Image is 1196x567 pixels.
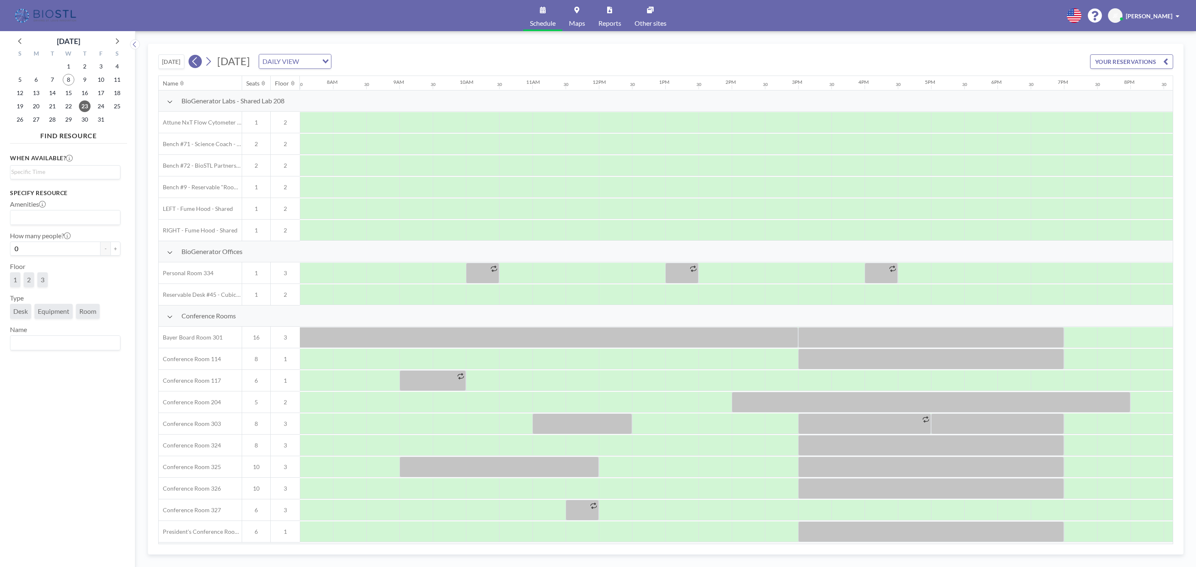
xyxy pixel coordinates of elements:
div: 12PM [593,79,606,85]
span: Thursday, October 16, 2025 [79,87,91,99]
span: Saturday, October 25, 2025 [111,100,123,112]
button: + [110,242,120,256]
span: Sunday, October 5, 2025 [14,74,26,86]
span: 3 [41,276,44,283]
div: 30 [962,82,967,87]
span: BioGenerator Labs - Shared Lab 208 [181,97,284,105]
span: Conference Room 114 [159,355,221,363]
div: T [76,49,93,60]
span: 10 [242,485,270,492]
div: M [28,49,44,60]
span: 3 [271,269,300,277]
div: 1PM [659,79,669,85]
div: Seats [246,80,260,87]
span: Conference Rooms [181,312,236,320]
span: 2 [27,276,31,283]
span: Monday, October 6, 2025 [30,74,42,86]
div: 8AM [327,79,338,85]
div: 30 [696,82,701,87]
div: T [44,49,61,60]
span: Thursday, October 30, 2025 [79,114,91,125]
span: 3 [271,442,300,449]
span: 3 [271,506,300,514]
button: - [100,242,110,256]
span: Conference Room 204 [159,398,221,406]
h3: Specify resource [10,189,120,197]
div: S [109,49,125,60]
div: W [61,49,77,60]
span: Wednesday, October 1, 2025 [63,61,74,72]
input: Search for option [301,56,317,67]
label: Name [10,325,27,334]
span: 2 [271,398,300,406]
span: Thursday, October 23, 2025 [79,100,91,112]
span: Conference Room 325 [159,463,221,471]
input: Search for option [11,212,115,223]
span: 2 [271,205,300,213]
span: Tuesday, October 21, 2025 [47,100,58,112]
div: Floor [275,80,289,87]
span: Friday, October 10, 2025 [95,74,107,86]
button: [DATE] [158,54,184,69]
span: Friday, October 17, 2025 [95,87,107,99]
label: Type [10,294,24,302]
span: 1 [242,227,270,234]
div: Search for option [10,210,120,225]
span: 2 [271,183,300,191]
div: 30 [1162,82,1167,87]
span: Sunday, October 19, 2025 [14,100,26,112]
span: Thursday, October 9, 2025 [79,74,91,86]
span: 3 [271,485,300,492]
span: Saturday, October 18, 2025 [111,87,123,99]
span: Schedule [530,20,556,27]
span: Saturday, October 11, 2025 [111,74,123,86]
span: Desk [13,307,28,315]
span: Monday, October 20, 2025 [30,100,42,112]
span: Wednesday, October 8, 2025 [63,74,74,86]
span: Friday, October 3, 2025 [95,61,107,72]
span: Wednesday, October 22, 2025 [63,100,74,112]
span: JF [1113,12,1118,20]
label: Floor [10,262,25,271]
span: 1 [242,291,270,298]
span: Monday, October 27, 2025 [30,114,42,125]
span: 6 [242,506,270,514]
span: Personal Room 334 [159,269,213,277]
span: Monday, October 13, 2025 [30,87,42,99]
span: Wednesday, October 29, 2025 [63,114,74,125]
div: 8PM [1124,79,1135,85]
span: 3 [271,420,300,428]
div: 30 [763,82,768,87]
input: Search for option [11,337,115,348]
span: Bayer Board Room 301 [159,334,223,341]
div: 2PM [725,79,736,85]
div: Search for option [10,336,120,350]
div: Search for option [259,54,331,68]
span: 1 [242,119,270,126]
span: Friday, October 31, 2025 [95,114,107,125]
span: Conference Room 324 [159,442,221,449]
span: 6 [242,528,270,535]
span: Sunday, October 26, 2025 [14,114,26,125]
button: YOUR RESERVATIONS [1090,54,1173,69]
span: 2 [271,119,300,126]
div: 3PM [792,79,802,85]
div: 30 [1095,82,1100,87]
div: 30 [564,82,569,87]
span: LEFT - Fume Hood - Shared [159,205,233,213]
span: 5 [242,398,270,406]
div: 30 [497,82,502,87]
span: Thursday, October 2, 2025 [79,61,91,72]
div: 11AM [526,79,540,85]
div: 5PM [925,79,935,85]
span: 2 [271,227,300,234]
span: 3 [271,334,300,341]
img: organization-logo [13,7,79,24]
div: Name [163,80,178,87]
span: 8 [242,355,270,363]
span: Other sites [635,20,667,27]
div: 30 [630,82,635,87]
div: 4PM [858,79,869,85]
span: Attune NxT Flow Cytometer - Bench #25 [159,119,242,126]
span: Tuesday, October 28, 2025 [47,114,58,125]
